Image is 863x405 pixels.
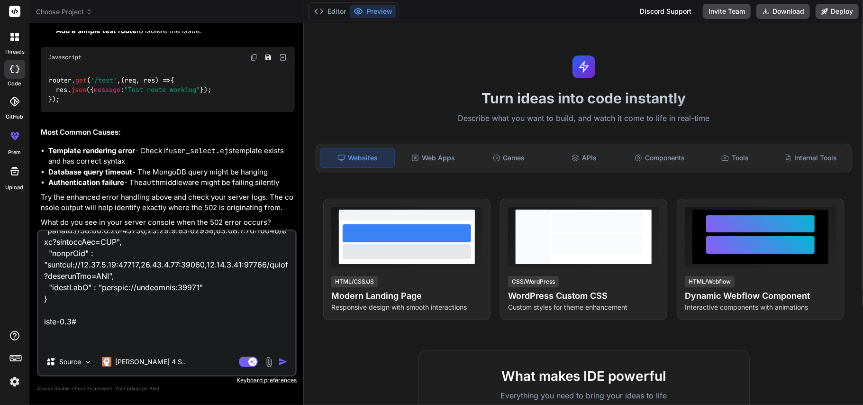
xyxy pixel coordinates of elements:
label: Upload [6,184,24,192]
p: Responsive design with smooth interactions [331,303,482,312]
label: prem [8,148,21,156]
h4: WordPress Custom CSS [508,289,659,303]
p: Describe what you want to build, and watch it come to life in real-time [310,112,857,125]
span: get [75,76,87,84]
h2: Most Common Causes: [41,127,295,138]
code: user_select.ejs [169,146,233,156]
li: - Check if template exists and has correct syntax [48,146,295,167]
div: Web Apps [397,148,470,168]
span: Javascript [48,54,82,61]
button: Save file [262,51,275,64]
img: settings [7,374,23,390]
h4: Modern Landing Page [331,289,482,303]
p: Custom styles for theme enhancement [508,303,659,312]
img: Open in Browser [279,53,287,62]
div: Tools [699,148,772,168]
span: json [71,85,86,94]
span: "Test route working" [124,85,200,94]
img: Claude 4 Sonnet [102,357,111,367]
img: attachment [263,357,274,368]
div: HTML/Webflow [685,276,735,287]
button: Invite Team [703,4,751,19]
li: - The middleware might be failing silently [48,177,295,188]
label: code [8,80,21,88]
p: Interactive components with animations [685,303,836,312]
textarea: lore@ips-564:~# dol sita@87.98.3.283 cons@94.83.5.345'a elitsedd: Eiusmod te Incidi 83.86.8 UTL (... [38,231,295,349]
p: Always double-check its answers. Your in Bind [37,384,297,393]
li: - The MongoDB query might be hanging [48,167,295,178]
button: Download [756,4,810,19]
button: Editor [310,5,350,18]
span: Choose Project [36,7,92,17]
div: HTML/CSS/JS [331,276,378,287]
label: threads [4,48,25,56]
img: Pick Models [84,358,92,366]
div: Websites [320,148,394,168]
span: req, res [125,76,155,84]
strong: Add a simple test route [56,26,136,35]
div: APIs [547,148,621,168]
p: to isolate the issue: [56,26,295,37]
p: Everything you need to bring your ideas to life [434,390,734,401]
span: '/test' [91,76,117,84]
p: Try the enhanced error handling above and check your server logs. The console output will help id... [41,192,295,213]
span: message [94,85,120,94]
code: router. ( , { res. ({ : }); }); [48,75,211,105]
p: [PERSON_NAME] 4 S.. [115,357,186,367]
h1: Turn ideas into code instantly [310,90,857,107]
span: ( ) => [121,76,170,84]
img: icon [278,357,288,367]
button: Deploy [816,4,859,19]
strong: Template rendering error [48,146,135,155]
span: privacy [127,386,144,391]
p: Source [59,357,81,367]
div: Discord Support [634,4,697,19]
code: auth [143,178,160,187]
div: Internal Tools [774,148,847,168]
strong: Authentication failure [48,178,124,187]
label: GitHub [6,113,23,121]
p: What do you see in your server console when the 502 error occurs? [41,217,295,228]
div: Components [623,148,696,168]
strong: Database query timeout [48,167,132,176]
h4: Dynamic Webflow Component [685,289,836,303]
div: Games [472,148,545,168]
p: Keyboard preferences [37,377,297,384]
h2: What makes IDE powerful [434,366,734,386]
button: Preview [350,5,396,18]
div: CSS/WordPress [508,276,559,287]
img: copy [250,54,258,61]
